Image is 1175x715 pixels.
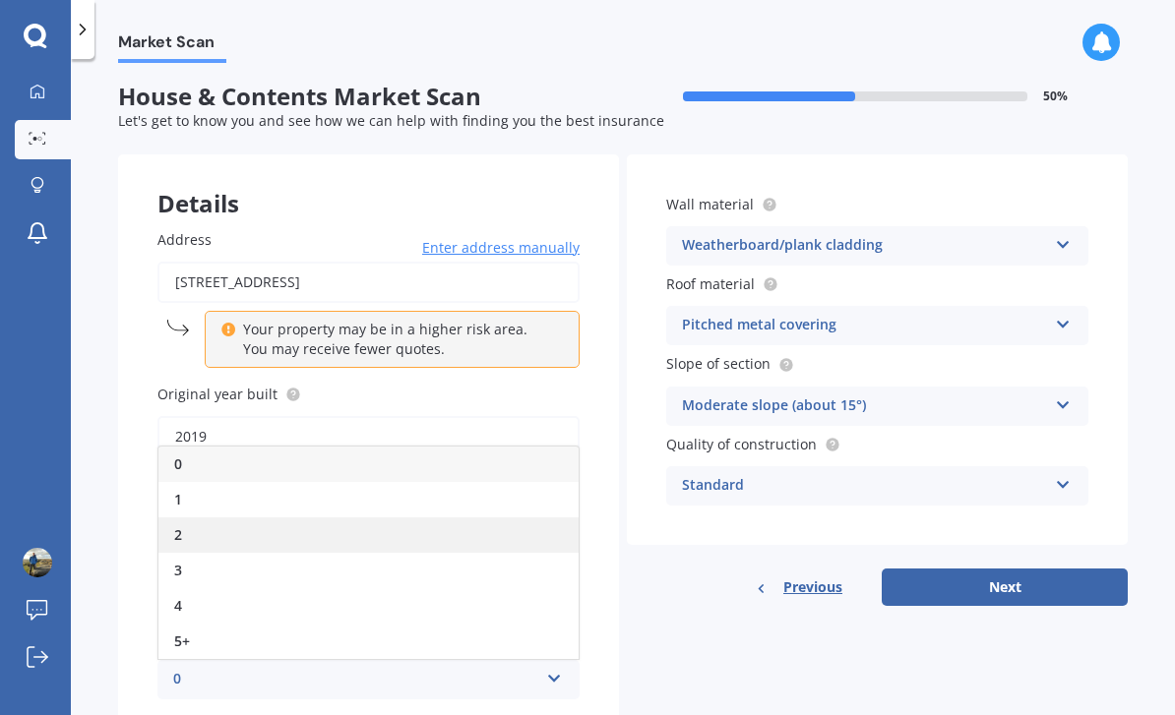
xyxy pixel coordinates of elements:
[243,320,555,359] p: Your property may be in a higher risk area. You may receive fewer quotes.
[666,355,771,374] span: Slope of section
[173,668,538,691] div: 0
[174,454,182,473] span: 0
[1043,89,1068,103] span: 50 %
[174,490,182,508] span: 1
[157,230,212,249] span: Address
[118,83,623,111] span: House & Contents Market Scan
[118,32,226,59] span: Market Scan
[118,111,664,130] span: Let's get to know you and see how we can help with finding you the best insurance
[666,274,755,293] span: Roof material
[666,435,817,453] span: Quality of construction
[174,631,190,650] span: 5+
[23,548,52,577] img: ACg8ocJHZYC2zO40-MjwRMgk9Kv14XCp8D0eKoVpveBMjlQ7IJh6t8B7=s96-c
[157,385,278,403] span: Original year built
[174,561,182,579] span: 3
[783,572,842,602] span: Previous
[174,596,182,615] span: 4
[682,394,1047,418] div: Moderate slope (about 15°)
[118,154,619,213] div: Details
[157,262,580,303] input: Enter address
[682,234,1047,258] div: Weatherboard/plank cladding
[666,195,754,213] span: Wall material
[882,568,1128,606] button: Next
[682,474,1047,498] div: Standard
[174,525,182,544] span: 2
[682,314,1047,337] div: Pitched metal covering
[157,416,580,457] input: Enter year
[422,238,580,258] span: Enter address manually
